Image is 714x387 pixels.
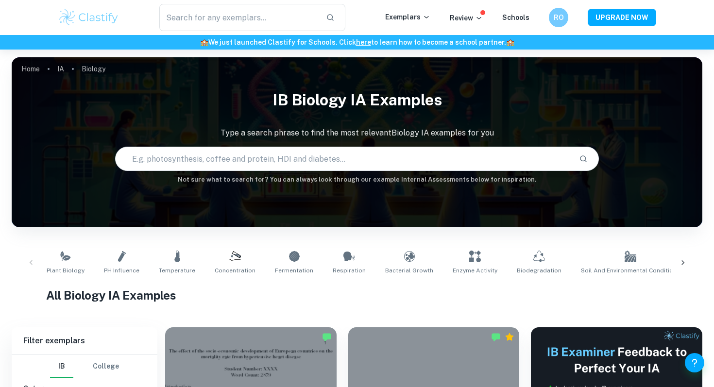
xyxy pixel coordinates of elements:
div: Premium [505,332,514,342]
span: pH Influence [104,266,139,275]
button: UPGRADE NOW [588,9,656,26]
span: Enzyme Activity [453,266,497,275]
div: Filter type choice [50,355,119,378]
span: 🏫 [200,38,208,46]
img: Clastify logo [58,8,119,27]
h1: IB Biology IA examples [12,84,702,116]
h6: We just launched Clastify for Schools. Click to learn how to become a school partner. [2,37,712,48]
a: here [356,38,371,46]
button: Help and Feedback [685,353,704,372]
button: RO [549,8,568,27]
p: Review [450,13,483,23]
a: Schools [502,14,529,21]
span: Concentration [215,266,255,275]
span: Bacterial Growth [385,266,433,275]
p: Biology [82,64,105,74]
input: Search for any exemplars... [159,4,318,31]
h6: Filter exemplars [12,327,157,354]
span: Temperature [159,266,195,275]
span: Fermentation [275,266,313,275]
span: Soil and Environmental Conditions [581,266,680,275]
h6: RO [553,12,564,23]
span: Plant Biology [47,266,85,275]
p: Exemplars [385,12,430,22]
a: IA [57,62,64,76]
h6: Not sure what to search for? You can always look through our example Internal Assessments below f... [12,175,702,185]
span: Biodegradation [517,266,561,275]
button: College [93,355,119,378]
a: Home [21,62,40,76]
img: Marked [322,332,332,342]
h1: All Biology IA Examples [46,286,668,304]
span: Respiration [333,266,366,275]
button: IB [50,355,73,378]
img: Marked [491,332,501,342]
span: 🏫 [506,38,514,46]
input: E.g. photosynthesis, coffee and protein, HDI and diabetes... [116,145,571,172]
p: Type a search phrase to find the most relevant Biology IA examples for you [12,127,702,139]
button: Search [575,151,592,167]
